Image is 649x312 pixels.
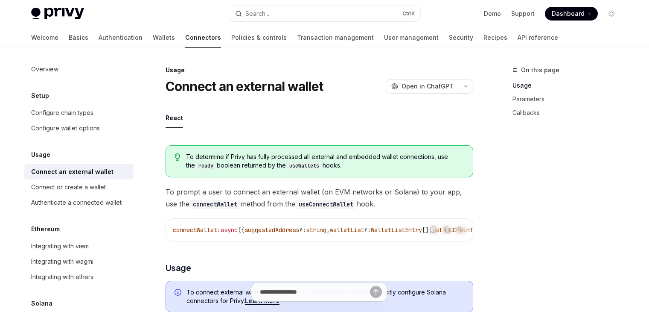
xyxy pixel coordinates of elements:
span: WalletListEntry [371,226,422,234]
div: Usage [166,66,473,74]
a: Usage [512,79,625,92]
a: Authentication [99,27,143,48]
span: ?: [299,226,306,234]
span: On this page [521,65,559,75]
button: Send message [370,286,382,298]
span: Usage [166,262,191,274]
a: Dashboard [545,7,598,21]
a: Policies & controls [231,27,287,48]
a: Configure chain types [24,105,134,121]
a: Basics [69,27,88,48]
a: User management [384,27,439,48]
h1: Connect an external wallet [166,79,323,94]
a: Overview [24,62,134,77]
a: Wallets [153,27,175,48]
h5: Usage [31,150,50,160]
button: Copy the contents from the code block [441,224,452,235]
button: Ask AI [455,224,466,235]
a: Support [511,9,535,18]
span: walletList [330,226,364,234]
code: useConnectWallet [295,200,357,209]
span: string [306,226,326,234]
span: async [221,226,238,234]
a: Connect or create a wallet [24,180,134,195]
div: Configure chain types [31,108,93,118]
a: Connect an external wallet [24,164,134,180]
code: ready [195,162,217,170]
a: Parameters [512,92,625,106]
div: Integrating with wagmi [31,256,93,267]
span: ?: [364,226,371,234]
a: Recipes [483,27,507,48]
a: Security [449,27,473,48]
span: : [217,226,221,234]
a: Welcome [31,27,58,48]
img: light logo [31,8,84,20]
code: useWallets [286,162,323,170]
a: Authenticate a connected wallet [24,195,134,210]
span: To prompt a user to connect an external wallet (on EVM networks or Solana) to your app, use the m... [166,186,473,210]
code: connectWallet [189,200,241,209]
a: Integrating with ethers [24,269,134,285]
a: Transaction management [297,27,374,48]
a: Configure wallet options [24,121,134,136]
span: Ctrl K [402,10,415,17]
div: Authenticate a connected wallet [31,197,122,208]
span: To determine if Privy has fully processed all external and embedded wallet connections, use the b... [186,153,464,170]
div: React [166,108,183,128]
a: Integrating with wagmi [24,254,134,269]
span: , [326,226,330,234]
div: Connect an external wallet [31,167,114,177]
h5: Setup [31,91,49,101]
a: Connectors [185,27,221,48]
svg: Tip [175,153,180,161]
span: suggestedAddress [244,226,299,234]
span: ({ [238,226,244,234]
button: Report incorrect code [428,224,439,235]
h5: Ethereum [31,224,60,234]
div: Search... [245,9,269,19]
a: API reference [518,27,558,48]
h5: Solana [31,298,52,309]
span: connectWallet [173,226,217,234]
span: Dashboard [552,9,585,18]
span: Open in ChatGPT [402,82,454,91]
div: Integrating with ethers [31,272,93,282]
div: Connect or create a wallet [31,182,106,192]
a: Demo [484,9,501,18]
span: [], [422,226,432,234]
input: Ask a question... [260,283,370,301]
a: Callbacks [512,106,625,120]
button: Open in ChatGPT [386,79,459,94]
button: Toggle dark mode [605,7,618,21]
button: Open search [229,6,420,21]
div: Configure wallet options [31,123,100,133]
div: Integrating with viem [31,241,89,251]
div: Overview [31,64,58,74]
a: Integrating with viem [24,238,134,254]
